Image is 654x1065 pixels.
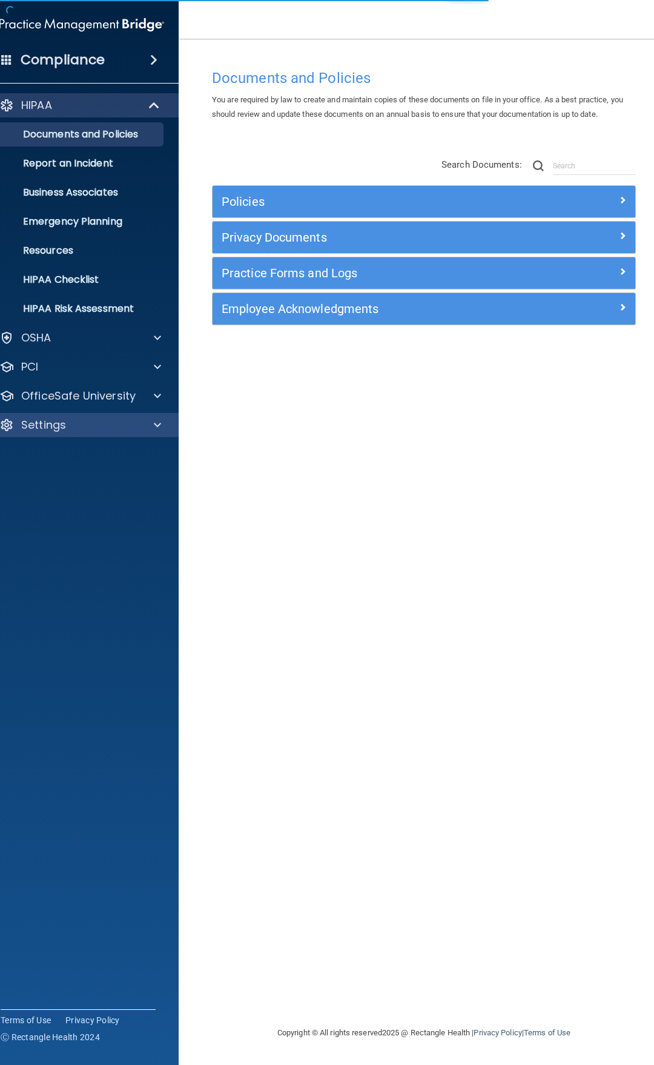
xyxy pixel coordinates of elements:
[222,266,521,280] h5: Practice Forms and Logs
[212,70,636,86] h4: Documents and Policies
[553,157,636,175] input: Search
[222,299,626,318] a: Employee Acknowledgments
[21,418,66,432] p: Settings
[222,263,626,283] a: Practice Forms and Logs
[21,98,52,113] p: HIPAA
[222,228,626,247] a: Privacy Documents
[222,195,521,208] h5: Policies
[21,360,38,374] p: PCI
[65,1014,120,1026] a: Privacy Policy
[21,389,136,403] p: OfficeSafe University
[533,160,544,171] img: ic-search.3b580494.png
[222,231,521,244] h5: Privacy Documents
[212,95,623,119] span: You are required by law to create and maintain copies of these documents on file in your office. ...
[1,1014,51,1026] a: Terms of Use
[222,302,521,315] h5: Employee Acknowledgments
[444,979,639,1027] iframe: Drift Widget Chat Controller
[21,331,51,345] p: OSHA
[222,192,626,211] a: Policies
[441,159,522,170] span: Search Documents:
[524,1028,570,1037] a: Terms of Use
[203,1014,645,1052] div: Copyright © All rights reserved 2025 @ Rectangle Health | |
[474,1028,521,1037] a: Privacy Policy
[1,1031,100,1043] span: Ⓒ Rectangle Health 2024
[21,51,105,68] h4: Compliance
